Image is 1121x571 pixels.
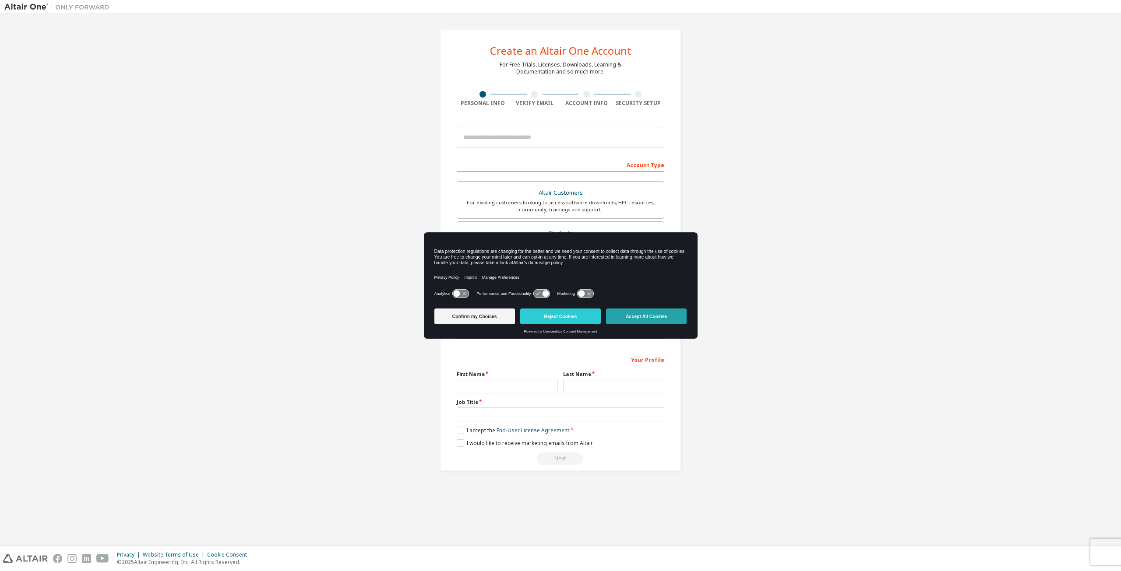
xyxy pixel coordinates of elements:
img: facebook.svg [53,554,62,563]
a: End-User License Agreement [497,427,569,434]
img: altair_logo.svg [3,554,48,563]
img: youtube.svg [96,554,109,563]
img: instagram.svg [67,554,77,563]
div: Security Setup [613,100,665,107]
label: Last Name [563,371,664,378]
label: Job Title [457,399,664,406]
img: Altair One [4,3,114,11]
div: Cookie Consent [207,551,252,558]
p: © 2025 Altair Engineering, Inc. All Rights Reserved. [117,558,252,566]
div: Website Terms of Use [143,551,207,558]
img: linkedin.svg [82,554,91,563]
div: Verify Email [509,100,561,107]
div: For existing customers looking to access software downloads, HPC resources, community, trainings ... [462,199,659,213]
label: First Name [457,371,558,378]
div: Students [462,227,659,239]
div: Account Type [457,158,664,172]
div: Altair Customers [462,187,659,199]
div: For Free Trials, Licenses, Downloads, Learning & Documentation and so much more. [500,61,621,75]
div: Privacy [117,551,143,558]
div: Account Info [560,100,613,107]
div: Personal Info [457,100,509,107]
div: Your Profile [457,352,664,366]
label: I accept the [457,427,569,434]
div: Read and acccept EULA to continue [457,452,664,465]
label: I would like to receive marketing emails from Altair [457,439,593,447]
div: Create an Altair One Account [490,46,631,56]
